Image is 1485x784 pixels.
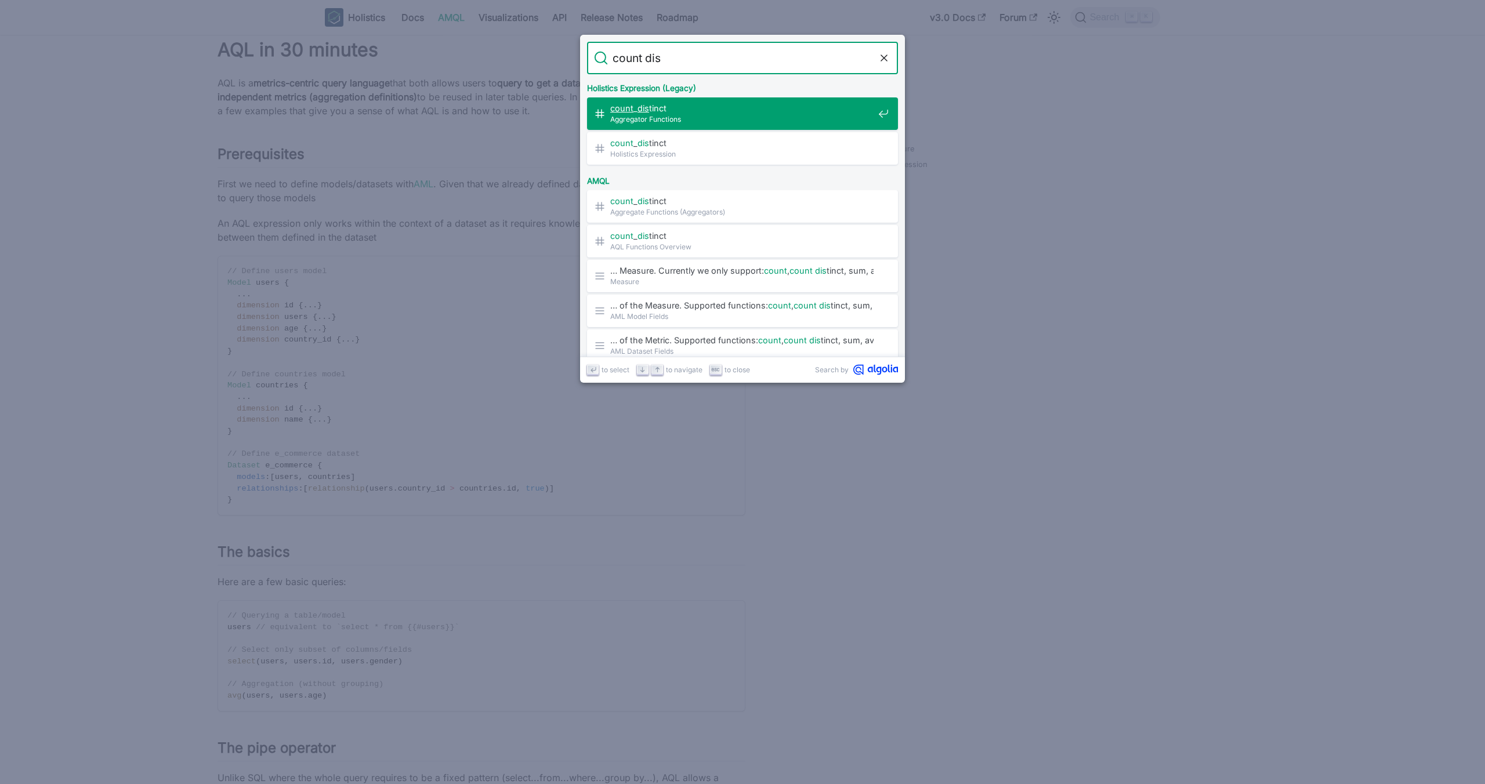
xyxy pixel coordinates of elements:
[638,365,647,374] svg: Arrow down
[610,241,874,252] span: AQL Functions Overview
[610,103,633,113] mark: count
[589,365,597,374] svg: Enter key
[815,266,827,275] mark: dis
[610,231,633,241] mark: count
[587,225,898,257] a: count_distinctAQL Functions Overview
[794,300,817,310] mark: count
[853,364,898,375] svg: Algolia
[815,364,898,375] a: Search byAlgolia
[608,42,877,74] input: Search docs
[815,364,849,375] span: Search by
[610,103,874,114] span: _ tinct​
[587,190,898,223] a: count_distinct​Aggregate Functions (Aggregators)
[610,265,874,276] span: … Measure. Currently we only support: , tinct, sum, avg …
[809,335,821,345] mark: dis
[610,148,874,159] span: Holistics Expression
[587,329,898,362] a: … of the Metric. Supported functions:count,count distinct, sum, avg …AML Dataset Fields
[653,365,662,374] svg: Arrow up
[638,103,649,113] mark: dis
[585,167,900,190] div: AMQL
[587,295,898,327] a: … of the Measure. Supported functions:count,count distinct, sum, avg …AML Model Fields
[819,300,831,310] mark: dis
[784,335,807,345] mark: count
[587,260,898,292] a: … Measure. Currently we only support:count,count distinct, sum, avg …Measure
[610,311,874,322] span: AML Model Fields
[610,300,874,311] span: … of the Measure. Supported functions: , tinct, sum, avg …
[638,231,649,241] mark: dis
[610,138,633,148] mark: count
[789,266,813,275] mark: count
[587,97,898,130] a: count_distinct​Aggregator Functions
[758,335,781,345] mark: count
[764,266,787,275] mark: count
[768,300,791,310] mark: count
[638,196,649,206] mark: dis
[587,132,898,165] a: count_distinctHolistics Expression
[638,138,649,148] mark: dis
[610,114,874,125] span: Aggregator Functions
[610,196,633,206] mark: count
[610,335,874,346] span: … of the Metric. Supported functions: , tinct, sum, avg …
[610,137,874,148] span: _ tinct
[666,364,702,375] span: to navigate
[585,74,900,97] div: Holistics Expression (Legacy)
[610,195,874,206] span: _ tinct​
[610,276,874,287] span: Measure
[610,346,874,357] span: AML Dataset Fields
[610,206,874,217] span: Aggregate Functions (Aggregators)
[711,365,720,374] svg: Escape key
[610,230,874,241] span: _ tinct
[602,364,629,375] span: to select
[877,51,891,65] button: Clear the query
[725,364,750,375] span: to close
